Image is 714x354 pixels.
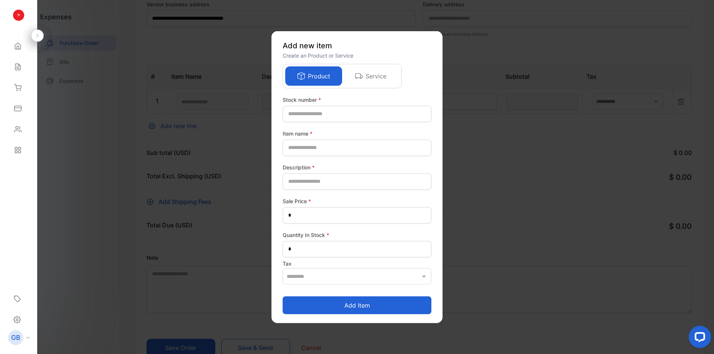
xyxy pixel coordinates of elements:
[13,10,24,21] img: logo
[283,231,431,238] label: Quantity In Stock
[283,259,431,267] label: Tax
[283,197,431,205] label: Sale Price
[366,71,386,80] p: Service
[283,40,431,51] p: Add new item
[11,333,20,342] p: GB
[283,163,431,171] label: Description
[283,52,353,58] span: Create an Product or Service
[283,129,431,137] label: Item name
[283,95,431,103] label: Stock number
[308,71,330,80] p: Product
[683,323,714,354] iframe: LiveChat chat widget
[283,296,431,314] button: Add item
